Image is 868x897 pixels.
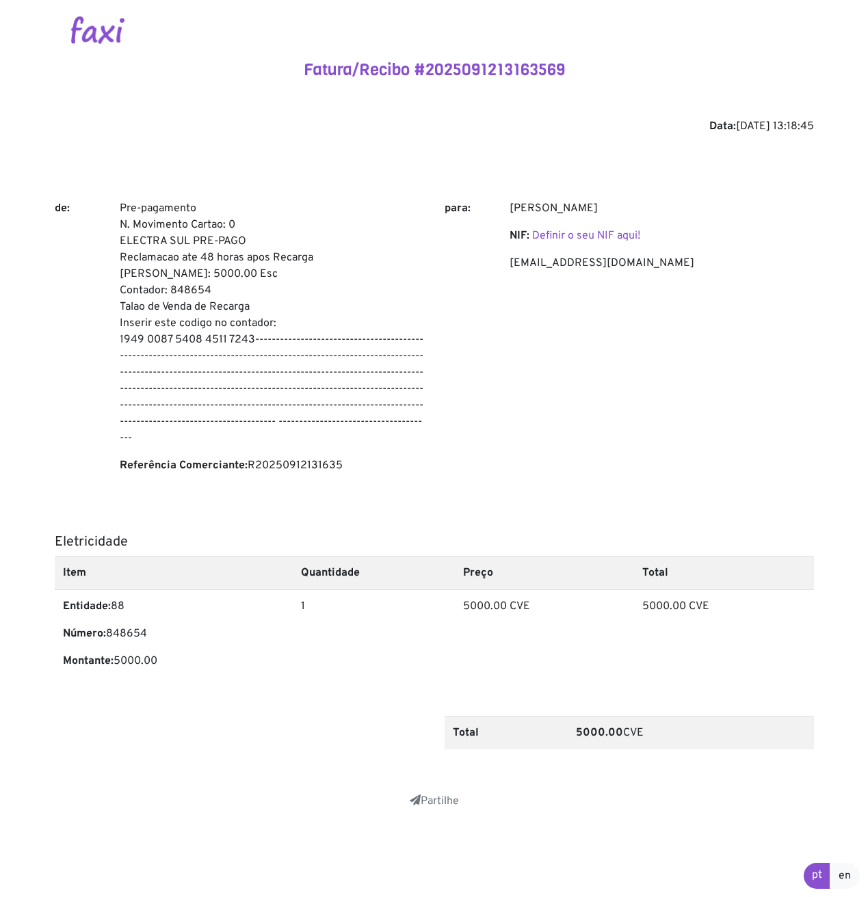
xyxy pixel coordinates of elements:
[634,556,813,589] th: Total
[120,457,424,474] p: R20250912131635
[510,229,529,243] b: NIF:
[510,255,814,271] p: [EMAIL_ADDRESS][DOMAIN_NAME]
[532,229,640,243] a: Definir o seu NIF aqui!
[510,200,814,217] p: [PERSON_NAME]
[455,556,634,589] th: Preço
[55,118,814,135] div: [DATE] 13:18:45
[63,653,285,669] p: 5000.00
[120,459,248,472] b: Referência Comerciante:
[455,589,634,688] td: 5000.00 CVE
[63,626,285,642] p: 848654
[55,202,70,215] b: de:
[55,534,814,550] h5: Eletricidade
[63,600,111,613] b: Entidade:
[63,654,114,668] b: Montante:
[120,200,424,446] p: Pre-pagamento N. Movimento Cartao: 0 ELECTRA SUL PRE-PAGO Reclamacao ate 48 horas apos Recarga [P...
[55,60,814,80] h4: Fatura/Recibo #2025091213163569
[709,120,736,133] b: Data:
[55,556,293,589] th: Item
[63,627,106,641] b: Número:
[634,589,813,688] td: 5000.00 CVE
[445,716,568,749] th: Total
[293,589,455,688] td: 1
[445,202,471,215] b: para:
[568,716,813,749] td: CVE
[293,556,455,589] th: Quantidade
[804,863,830,889] a: pt
[830,863,860,889] a: en
[410,794,459,808] a: Partilhe
[63,598,285,615] p: 88
[576,726,623,740] b: 5000.00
